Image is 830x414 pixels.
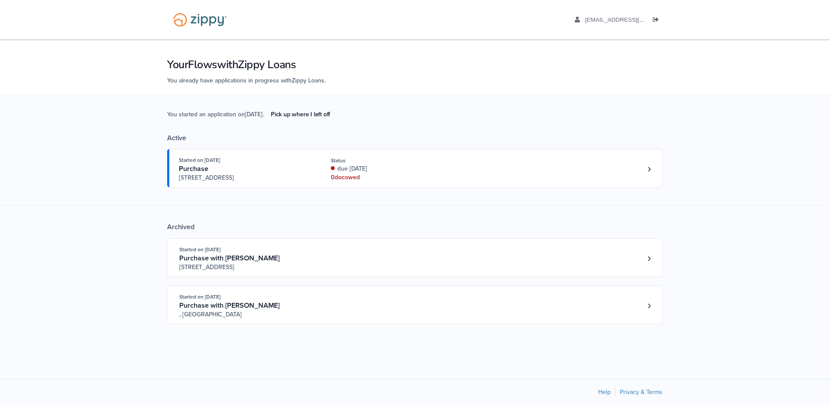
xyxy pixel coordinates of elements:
[179,164,208,173] span: Purchase
[167,238,663,277] a: Open loan 4197546
[179,263,312,272] span: [STREET_ADDRESS]
[264,107,337,122] a: Pick up where I left off
[585,16,685,23] span: s.dorsey5@hotmail.com
[575,16,685,25] a: edit profile
[642,252,655,265] a: Loan number 4197546
[179,157,220,163] span: Started on [DATE]
[167,134,663,142] div: Active
[653,16,662,25] a: Log out
[167,286,663,324] a: Open loan 4196537
[598,388,611,396] a: Help
[331,173,447,182] div: 0 doc owed
[620,388,662,396] a: Privacy & Terms
[331,164,447,173] div: due [DATE]
[642,163,655,176] a: Loan number 4206677
[167,57,663,72] h1: Your Flows with Zippy Loans
[167,223,663,231] div: Archived
[168,9,232,31] img: Logo
[179,310,312,319] span: , [GEOGRAPHIC_DATA]
[167,110,337,134] span: You started an application on [DATE] .
[167,77,326,84] span: You already have applications in progress with Zippy Loans .
[179,294,221,300] span: Started on [DATE]
[179,254,280,263] span: Purchase with [PERSON_NAME]
[179,246,221,253] span: Started on [DATE]
[179,174,311,182] span: [STREET_ADDRESS]
[179,301,280,310] span: Purchase with [PERSON_NAME]
[642,299,655,312] a: Loan number 4196537
[331,157,447,164] div: Status
[167,149,663,187] a: Open loan 4206677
